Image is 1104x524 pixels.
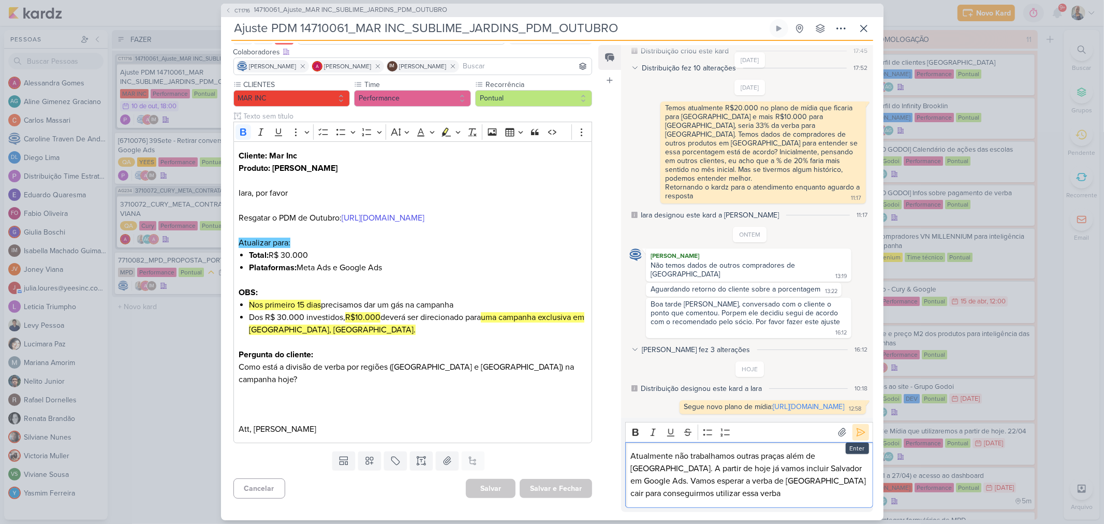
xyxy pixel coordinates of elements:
[475,90,592,107] button: Pontual
[233,47,593,57] div: Colaboradores
[249,261,586,274] li: Meta Ads e Google Ads
[237,61,247,71] img: Caroline Traven De Andrade
[239,238,290,248] mark: Atualizar para:
[233,90,350,107] button: MAR INC
[651,300,840,326] div: Boa tarde [PERSON_NAME], conversado com o cliente o ponto que comentou. Porpem ele decidiu segui ...
[345,312,380,323] mark: R$10.000
[249,299,586,311] li: precisamos dar um gás na campanha
[648,251,849,261] div: [PERSON_NAME]
[651,285,820,294] div: Aguardando retorno do cliente sobre a porcentagem
[231,19,768,38] input: Kard Sem Título
[249,311,586,336] li: Dos R$ 30.000 investidos, deverá ser direcionado para
[249,250,269,260] strong: Total:
[239,287,258,298] strong: OBS:
[239,361,586,386] p: Como está a divisão de verba por regiões ([GEOGRAPHIC_DATA] e [GEOGRAPHIC_DATA]) na campanha hoje?
[631,450,867,500] p: Atualmente não trabalhamos outras praças além de [GEOGRAPHIC_DATA]. A partir de hoje já vamos inc...
[665,183,862,200] div: Retornando o kardz para o atendimento enquanto aguardo a resposta
[239,187,586,199] p: Iara, por favor
[239,423,586,435] p: Att, [PERSON_NAME]
[363,79,471,90] label: Time
[387,61,398,71] div: Isabella Machado Guimarães
[233,141,593,443] div: Editor editing area: main
[239,151,297,161] strong: Cliente: Mar Inc
[836,272,847,281] div: 13:19
[684,402,845,411] div: Segue novo plano de mídia:
[243,79,350,90] label: CLIENTES
[325,62,372,71] span: [PERSON_NAME]
[233,478,285,499] button: Cancelar
[354,90,471,107] button: Performance
[625,422,873,442] div: Editor toolbar
[631,48,638,54] div: Este log é visível à todos no kard
[836,329,847,337] div: 16:12
[773,402,845,411] a: [URL][DOMAIN_NAME]
[239,212,586,224] p: Resgatar o PDM de Outubro:
[484,79,592,90] label: Recorrência
[651,261,797,279] div: Não temos dados de outros compradores de [GEOGRAPHIC_DATA]
[642,344,750,355] div: [PERSON_NAME] fez 3 alterações
[641,210,779,221] div: Iara designou este kard a Caroline
[855,345,868,354] div: 16:12
[854,63,868,72] div: 17:52
[249,62,297,71] span: [PERSON_NAME]
[242,111,593,122] input: Texto sem título
[239,163,337,173] strong: Produto: [PERSON_NAME]
[233,122,593,142] div: Editor toolbar
[631,385,638,391] div: Este log é visível à todos no kard
[239,350,313,360] strong: Pergunta do cliente:
[641,383,762,394] div: Distribuição designou este kard a Iara
[312,61,322,71] img: Alessandra Gomes
[390,64,395,69] p: IM
[825,287,837,296] div: 13:22
[846,443,869,454] div: Enter
[851,194,862,202] div: 11:17
[249,300,321,310] mark: Nos primeiro 15 dias
[854,46,868,55] div: 17:45
[665,104,861,183] div: Temos atualmente R$20.000 no plano de mídia que ficaria para [GEOGRAPHIC_DATA] e mais R$10.000 pa...
[641,46,729,56] div: Distribuição criou este kard
[855,384,868,393] div: 10:18
[642,63,736,74] div: Distribuição fez 10 alterações
[249,263,297,273] strong: Plataformas:
[400,62,447,71] span: [PERSON_NAME]
[461,60,590,72] input: Buscar
[249,312,584,335] mark: uma campanha exclusiva em [GEOGRAPHIC_DATA], [GEOGRAPHIC_DATA].
[342,213,424,223] a: [URL][DOMAIN_NAME]
[849,405,862,413] div: 12:58
[631,212,638,218] div: Este log é visível à todos no kard
[249,249,586,261] li: R$ 30.000
[625,442,873,508] div: Editor editing area: main
[775,24,783,33] div: Ligar relógio
[857,210,868,220] div: 11:17
[629,249,642,261] img: Caroline Traven De Andrade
